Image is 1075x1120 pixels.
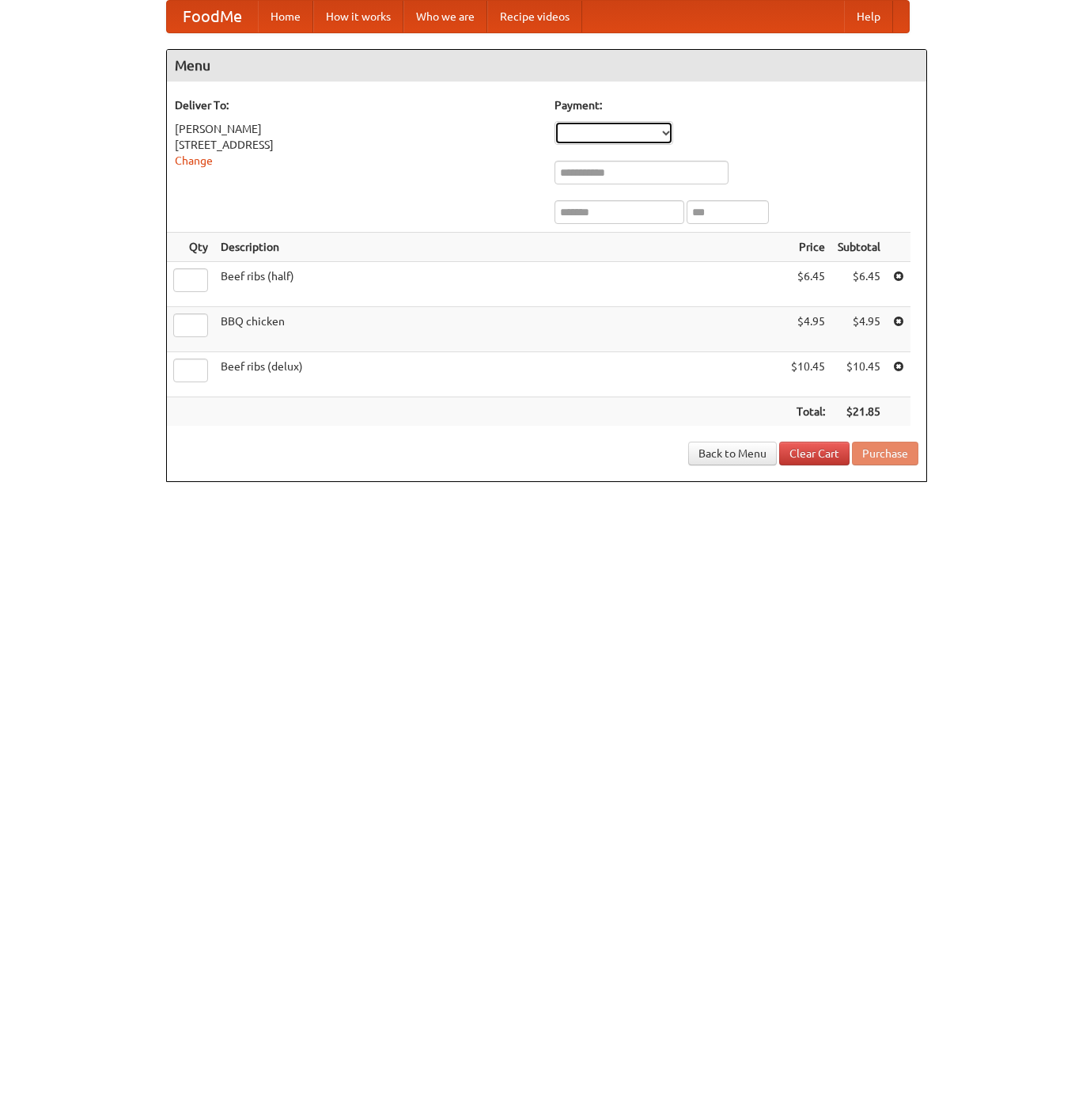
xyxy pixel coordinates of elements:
a: Clear Cart [779,442,850,465]
th: $21.85 [831,397,887,427]
h5: Deliver To: [175,97,539,113]
h5: Payment: [555,97,918,113]
td: $10.45 [785,352,831,397]
th: Price [785,233,831,262]
td: BBQ chicken [214,307,785,352]
th: Description [214,233,785,262]
th: Subtotal [831,233,887,262]
a: Change [175,154,213,167]
td: $10.45 [831,352,887,397]
a: Recipe videos [487,1,582,32]
h4: Menu [167,50,926,82]
button: Purchase [852,442,918,465]
td: $4.95 [831,307,887,352]
td: Beef ribs (delux) [214,352,785,397]
td: $4.95 [785,307,831,352]
a: Back to Menu [688,442,777,465]
a: Help [844,1,893,32]
td: $6.45 [785,262,831,307]
div: [PERSON_NAME] [175,121,539,137]
th: Total: [785,397,831,427]
div: [STREET_ADDRESS] [175,137,539,153]
td: $6.45 [831,262,887,307]
a: FoodMe [167,1,258,32]
a: Home [258,1,313,32]
td: Beef ribs (half) [214,262,785,307]
a: How it works [313,1,403,32]
th: Qty [167,233,214,262]
a: Who we are [403,1,487,32]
